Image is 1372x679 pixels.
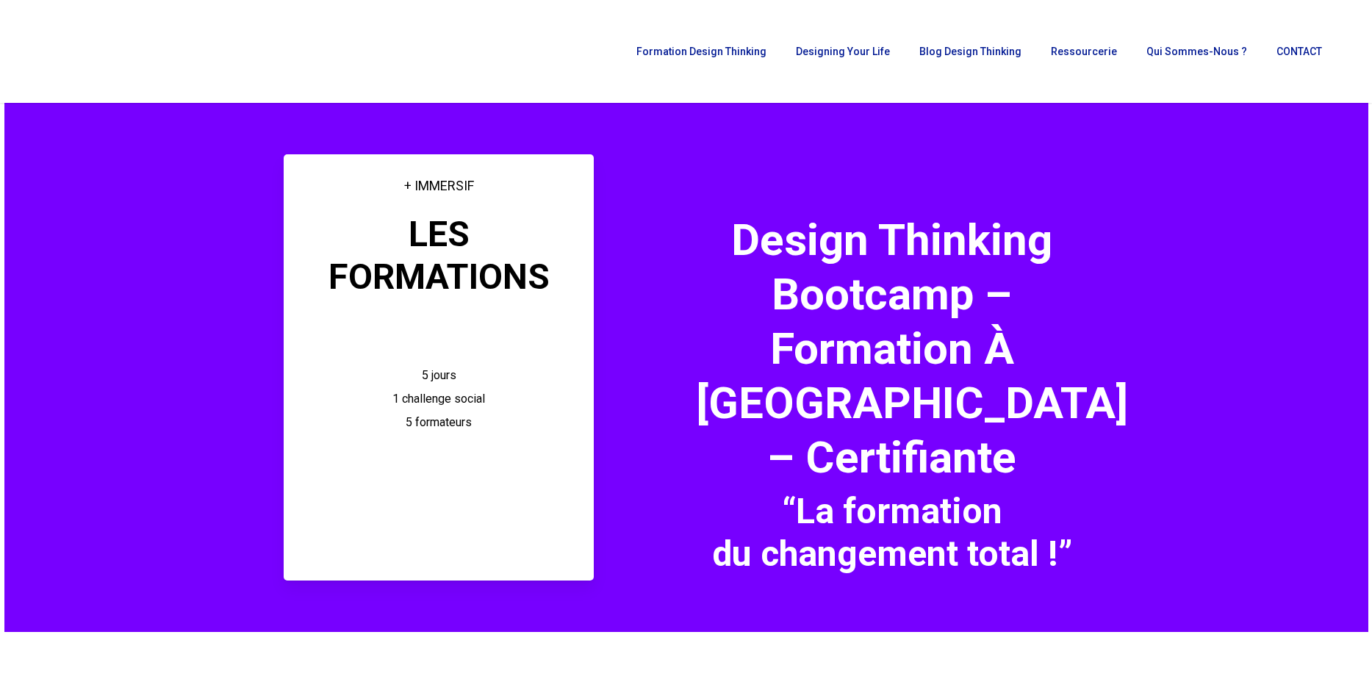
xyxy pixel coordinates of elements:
[328,213,550,298] span: LES FORMATIONS
[629,46,774,57] a: Formation Design Thinking
[919,46,1021,57] span: Blog Design Thinking
[392,368,485,429] span: 5 jours 1 challenge social 5 formateurs
[696,214,1128,484] span: Design Thinking Bootcamp – Formation à [GEOGRAPHIC_DATA] – Certifiante
[1146,46,1247,57] span: Qui sommes-nous ?
[1051,46,1117,57] span: Ressourcerie
[21,22,176,81] img: French Future Academy
[342,303,536,345] em: BOOTCAMP
[404,178,474,193] span: + IMMERSIF
[1139,46,1254,57] a: Qui sommes-nous ?
[1269,46,1329,57] a: CONTACT
[1044,46,1124,57] a: Ressourcerie
[712,490,1072,575] span: “La formation du changement total !”
[796,46,890,57] span: Designing Your Life
[636,46,766,57] span: Formation Design Thinking
[789,46,897,57] a: Designing Your Life
[1276,46,1322,57] span: CONTACT
[912,46,1029,57] a: Blog Design Thinking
